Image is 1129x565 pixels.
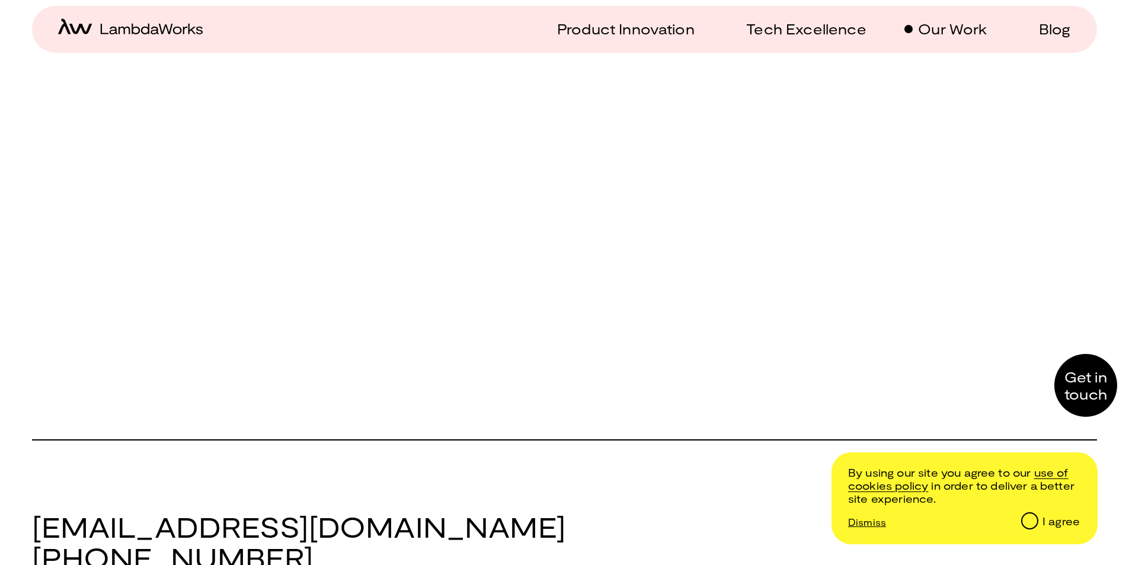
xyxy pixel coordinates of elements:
[58,18,203,39] a: home-icon
[1039,20,1071,37] p: Blog
[848,466,1069,492] a: /cookie-and-privacy-policy
[848,467,1080,505] p: By using our site you agree to our in order to deliver a better site experience.
[1042,515,1080,528] div: I agree
[918,20,987,37] p: Our Work
[732,20,866,37] a: Tech Excellence
[848,516,886,528] p: Dismiss
[543,20,695,37] a: Product Innovation
[904,20,987,37] a: Our Work
[746,20,866,37] p: Tech Excellence
[557,20,695,37] p: Product Innovation
[1025,20,1071,37] a: Blog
